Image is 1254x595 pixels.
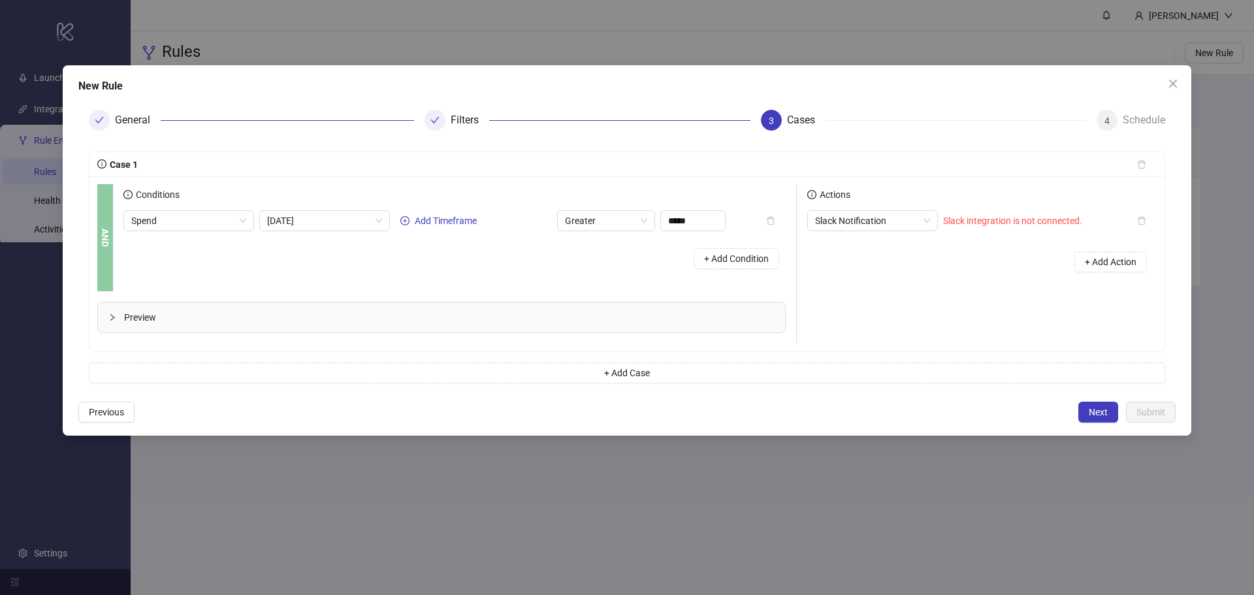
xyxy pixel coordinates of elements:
[78,78,1176,94] div: New Rule
[1163,73,1183,94] button: Close
[124,310,775,325] span: Preview
[97,159,106,169] span: info-circle
[1127,154,1157,175] button: delete
[1126,402,1176,423] button: Submit
[604,368,650,378] span: + Add Case
[1078,402,1118,423] button: Next
[123,190,133,199] span: info-circle
[1123,110,1165,131] div: Schedule
[816,189,850,200] span: Actions
[815,211,930,231] span: Slack Notification
[451,110,489,131] div: Filters
[395,213,482,229] button: Add Timeframe
[415,216,477,226] span: Add Timeframe
[89,362,1165,383] button: + Add Case
[108,314,116,321] span: collapsed
[694,248,779,269] button: + Add Condition
[756,210,786,231] button: delete
[1168,78,1178,89] span: close
[943,216,1082,226] span: Slack integration is not connected.
[95,116,104,125] span: check
[430,116,440,125] span: check
[133,189,180,200] span: Conditions
[1089,407,1108,417] span: Next
[115,110,161,131] div: General
[1104,116,1110,126] span: 4
[78,402,135,423] button: Previous
[807,190,816,199] span: info-circle
[565,211,647,231] span: Greater
[98,229,112,247] b: AND
[787,110,826,131] div: Cases
[704,253,769,264] span: + Add Condition
[400,216,410,225] span: plus-circle
[89,407,124,417] span: Previous
[131,211,246,231] span: Spend
[769,116,774,126] span: 3
[98,302,785,332] div: Preview
[1127,210,1157,231] button: delete
[267,211,382,231] span: Today
[106,159,138,170] span: Case 1
[1085,257,1136,267] span: + Add Action
[1074,251,1147,272] button: + Add Action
